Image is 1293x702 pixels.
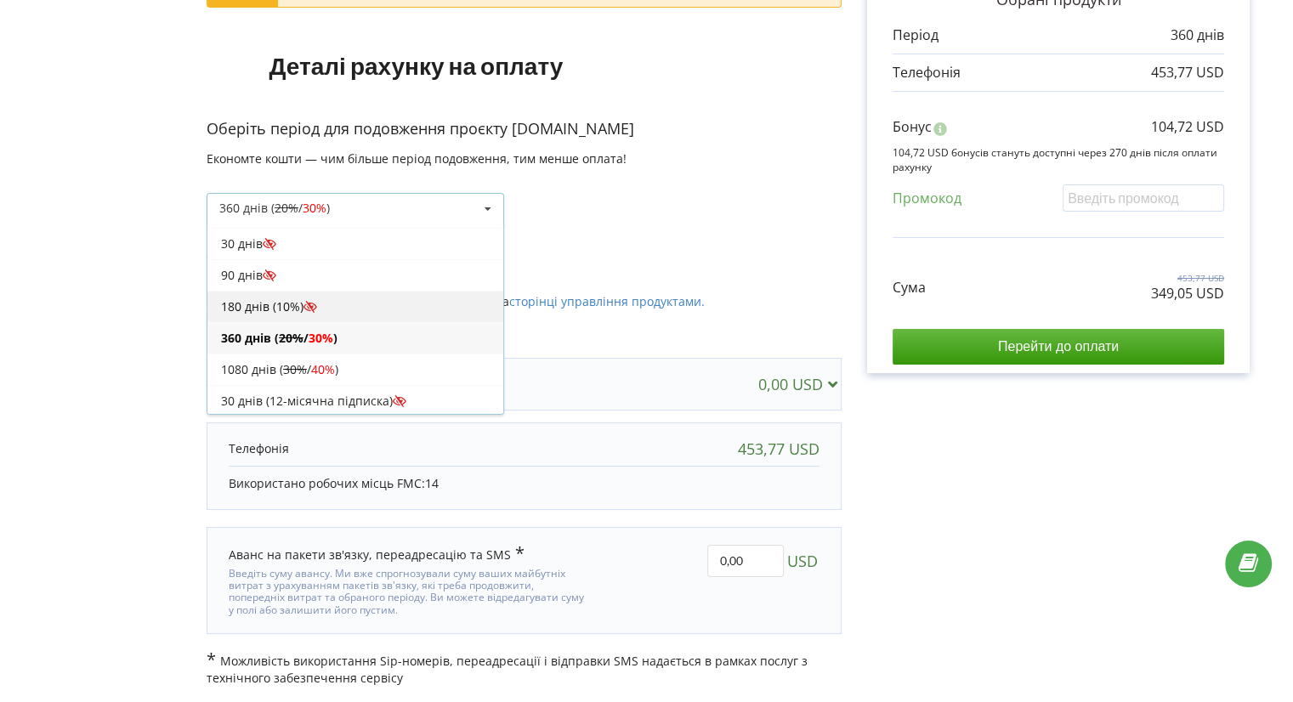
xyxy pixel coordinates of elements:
div: 1080 днів ( / ) [207,354,503,385]
p: 360 днів [1171,25,1224,45]
div: 360 днів ( / ) [207,322,503,354]
p: 453,77 USD [1151,63,1224,82]
p: Активовані продукти [207,242,842,264]
div: 90 днів [207,259,503,291]
p: Бонус [893,117,932,137]
span: USD [787,545,818,577]
p: 104,72 USD [1151,117,1224,137]
p: 349,05 USD [1151,284,1224,303]
p: Телефонія [229,440,289,457]
p: Можливість використання Sip-номерів, переадресації і відправки SMS надається в рамках послуг з те... [207,651,842,687]
div: 360 днів ( / ) [219,202,330,214]
h1: Деталі рахунку на оплату [207,25,626,106]
span: 30% [309,330,333,346]
span: 40% [311,361,335,377]
s: 30% [283,361,307,377]
p: Сума [893,278,926,297]
div: 180 днів (10%) [207,291,503,322]
span: Економте кошти — чим більше період подовження, тим менше оплата! [207,150,627,167]
s: 20% [279,330,303,346]
p: 104,72 USD бонусів стануть доступні через 270 днів після оплати рахунку [893,145,1224,174]
div: 453,77 USD [738,440,819,457]
input: Введіть промокод [1063,184,1224,211]
p: Період [893,25,939,45]
s: 20% [275,200,298,216]
div: 30 днів [207,228,503,259]
span: 14 [425,475,439,491]
div: 0,00 USD [758,376,844,393]
div: Аванс на пакети зв'язку, переадресацію та SMS [229,545,525,563]
p: Телефонія [893,63,961,82]
p: Промокод [893,189,961,208]
p: Використано робочих місць FMC: [229,475,819,492]
p: 453,77 USD [1151,272,1224,284]
input: Перейти до оплати [893,329,1224,365]
div: Введіть суму авансу. Ми вже спрогнозували суму ваших майбутніх витрат з урахуванням пакетів зв'яз... [229,563,589,617]
span: 30% [303,200,326,216]
a: сторінці управління продуктами. [509,293,705,309]
p: Оберіть період для подовження проєкту [DOMAIN_NAME] [207,118,842,140]
div: 30 днів (12-місячна підписка) [207,385,503,416]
